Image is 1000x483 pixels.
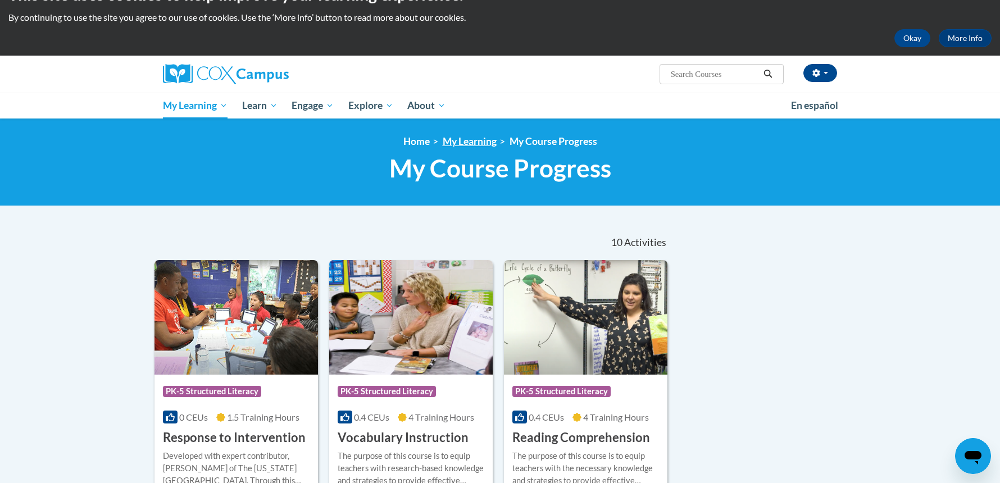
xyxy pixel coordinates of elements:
h3: Response to Intervention [163,429,306,446]
span: PK-5 Structured Literacy [512,386,611,397]
img: Course Logo [504,260,667,375]
span: 0.4 CEUs [529,412,564,422]
a: Cox Campus [163,64,376,84]
a: En español [784,94,846,117]
a: Learn [235,93,285,119]
a: Home [403,135,430,147]
a: My Course Progress [510,135,597,147]
span: 0.4 CEUs [354,412,389,422]
a: Engage [284,93,341,119]
span: 0 CEUs [179,412,208,422]
button: Search [760,67,776,81]
span: 10 [611,236,622,249]
span: My Course Progress [389,153,611,183]
span: Activities [624,236,666,249]
span: About [407,99,446,112]
h3: Reading Comprehension [512,429,650,446]
a: My Learning [156,93,235,119]
span: Learn [242,99,278,112]
a: Explore [341,93,401,119]
span: 4 Training Hours [583,412,649,422]
button: Account Settings [803,64,837,82]
img: Course Logo [329,260,493,375]
img: Course Logo [154,260,318,375]
span: 4 Training Hours [408,412,474,422]
span: 1.5 Training Hours [227,412,299,422]
iframe: Button to launch messaging window [955,438,991,474]
button: Okay [894,29,930,47]
span: Engage [292,99,334,112]
span: PK-5 Structured Literacy [338,386,436,397]
a: More Info [939,29,992,47]
input: Search Courses [670,67,760,81]
p: By continuing to use the site you agree to our use of cookies. Use the ‘More info’ button to read... [8,11,992,24]
div: Main menu [146,93,854,119]
h3: Vocabulary Instruction [338,429,469,446]
a: My Learning [443,135,497,147]
span: Explore [348,99,393,112]
span: PK-5 Structured Literacy [163,386,261,397]
span: My Learning [163,99,228,112]
a: About [401,93,453,119]
span: En español [791,99,838,111]
img: Cox Campus [163,64,289,84]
